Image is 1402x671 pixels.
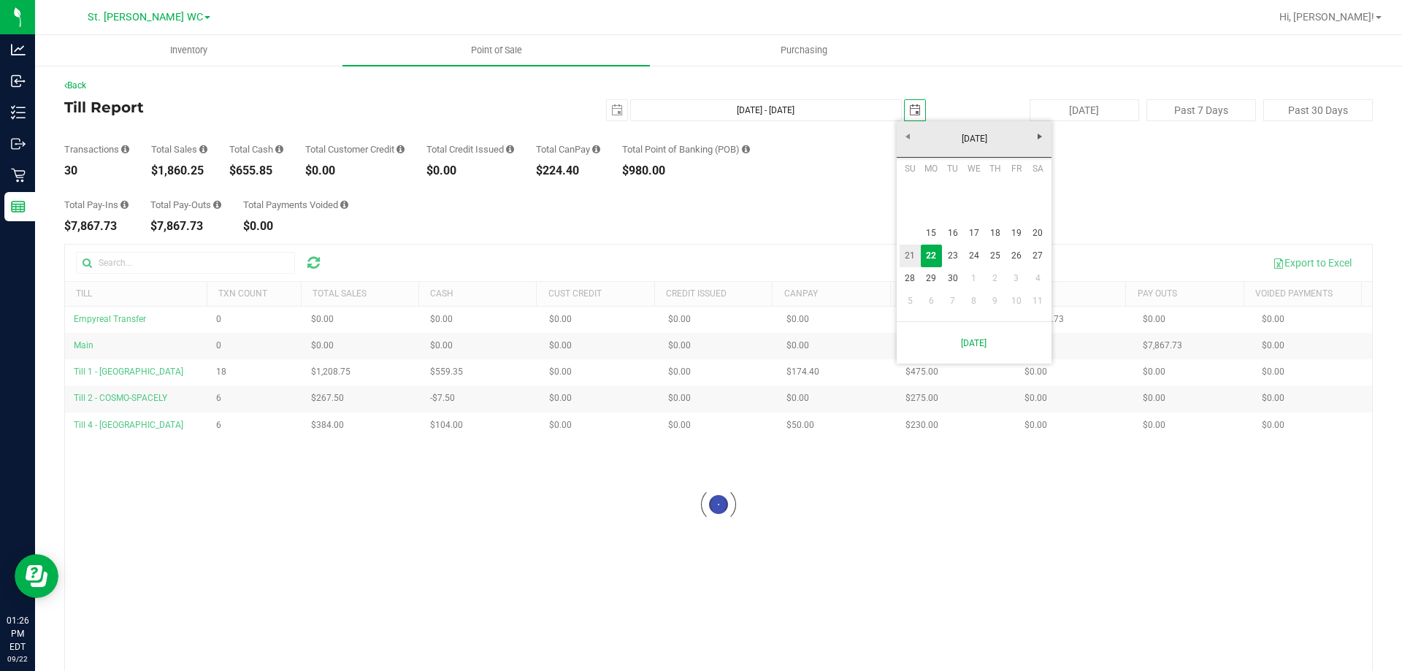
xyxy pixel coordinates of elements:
[1029,125,1051,147] a: Next
[11,42,26,57] inline-svg: Analytics
[622,165,750,177] div: $980.00
[963,158,984,180] th: Wednesday
[342,35,650,66] a: Point of Sale
[896,128,1053,150] a: [DATE]
[1005,290,1027,313] a: 10
[1030,99,1139,121] button: [DATE]
[607,100,627,120] span: select
[11,199,26,214] inline-svg: Reports
[1027,290,1049,313] a: 11
[1263,99,1373,121] button: Past 30 Days
[64,145,129,154] div: Transactions
[11,105,26,120] inline-svg: Inventory
[905,100,925,120] span: select
[35,35,342,66] a: Inventory
[921,158,942,180] th: Monday
[1027,267,1049,290] a: 4
[7,614,28,653] p: 01:26 PM EDT
[229,145,283,154] div: Total Cash
[921,245,942,267] a: 22
[199,145,207,154] i: Sum of all successful, non-voided payment transaction amounts (excluding tips and transaction fee...
[243,200,348,210] div: Total Payments Voided
[243,221,348,232] div: $0.00
[151,145,207,154] div: Total Sales
[984,245,1005,267] a: 25
[340,200,348,210] i: Sum of all voided payment transaction amounts (excluding tips and transaction fees) within the da...
[942,245,963,267] a: 23
[942,158,963,180] th: Tuesday
[963,245,984,267] a: 24
[305,165,405,177] div: $0.00
[921,267,942,290] a: 29
[64,221,129,232] div: $7,867.73
[151,165,207,177] div: $1,860.25
[7,653,28,664] p: 09/22
[150,44,227,57] span: Inventory
[942,267,963,290] a: 30
[150,200,221,210] div: Total Pay-Outs
[11,137,26,151] inline-svg: Outbound
[15,554,58,598] iframe: Resource center
[942,222,963,245] a: 16
[64,200,129,210] div: Total Pay-Ins
[536,165,600,177] div: $224.40
[1005,267,1027,290] a: 3
[921,245,942,267] td: Current focused date is Monday, September 22, 2025
[426,145,514,154] div: Total Credit Issued
[64,165,129,177] div: 30
[622,145,750,154] div: Total Point of Banking (POB)
[121,145,129,154] i: Count of all successful payment transactions, possibly including voids, refunds, and cash-back fr...
[761,44,847,57] span: Purchasing
[963,267,984,290] a: 1
[536,145,600,154] div: Total CanPay
[984,222,1005,245] a: 18
[1005,245,1027,267] a: 26
[650,35,957,66] a: Purchasing
[1005,158,1027,180] th: Friday
[11,74,26,88] inline-svg: Inbound
[921,222,942,245] a: 15
[1027,245,1049,267] a: 27
[905,328,1043,358] a: [DATE]
[900,267,921,290] a: 28
[1027,222,1049,245] a: 20
[900,245,921,267] a: 21
[397,145,405,154] i: Sum of all successful, non-voided payment transaction amounts using account credit as the payment...
[11,168,26,183] inline-svg: Retail
[942,290,963,313] a: 7
[120,200,129,210] i: Sum of all cash pay-ins added to tills within the date range.
[984,290,1005,313] a: 9
[150,221,221,232] div: $7,867.73
[275,145,283,154] i: Sum of all successful, non-voided cash payment transaction amounts (excluding tips and transactio...
[88,11,203,23] span: St. [PERSON_NAME] WC
[451,44,542,57] span: Point of Sale
[900,290,921,313] a: 5
[592,145,600,154] i: Sum of all successful, non-voided payment transaction amounts using CanPay (as well as manual Can...
[1027,158,1049,180] th: Saturday
[506,145,514,154] i: Sum of all successful refund transaction amounts from purchase returns resulting in account credi...
[64,80,86,91] a: Back
[1279,11,1374,23] span: Hi, [PERSON_NAME]!
[64,99,500,115] h4: Till Report
[984,267,1005,290] a: 2
[1005,222,1027,245] a: 19
[900,158,921,180] th: Sunday
[426,165,514,177] div: $0.00
[963,222,984,245] a: 17
[963,290,984,313] a: 8
[984,158,1005,180] th: Thursday
[742,145,750,154] i: Sum of the successful, non-voided point-of-banking payment transaction amounts, both via payment ...
[213,200,221,210] i: Sum of all cash pay-outs removed from tills within the date range.
[229,165,283,177] div: $655.85
[921,290,942,313] a: 6
[1146,99,1256,121] button: Past 7 Days
[305,145,405,154] div: Total Customer Credit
